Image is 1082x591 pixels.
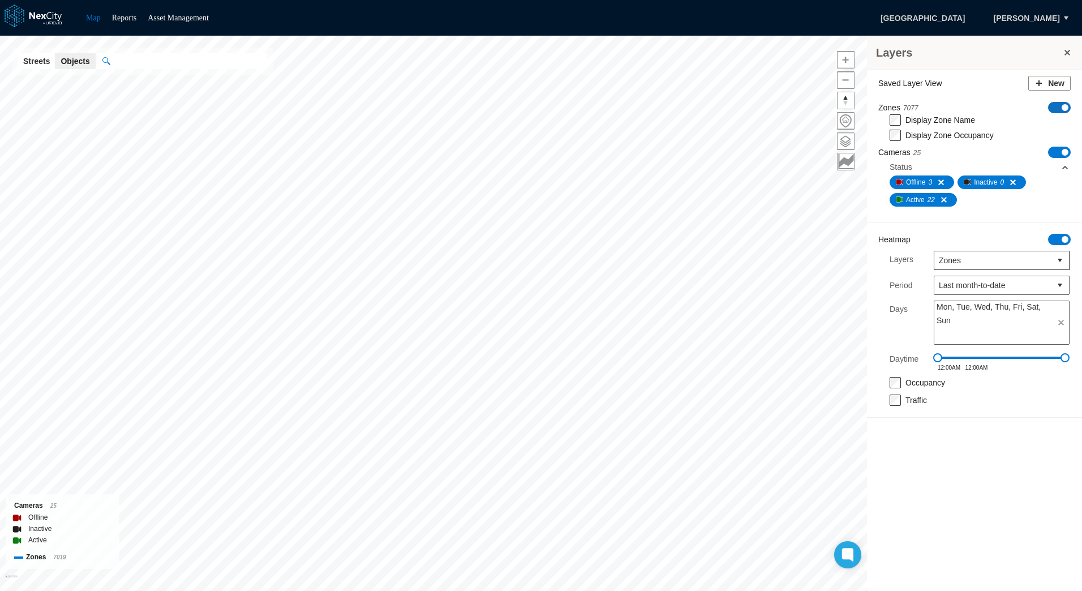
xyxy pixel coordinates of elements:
label: Heatmap [878,234,911,245]
label: Period [890,280,912,291]
label: Offline [28,512,48,523]
span: Inactive [974,177,997,188]
span: Offline [906,177,925,188]
span: Zoom in [838,52,854,68]
button: Zoom out [837,71,855,89]
button: select [1051,251,1069,269]
span: Mon, [937,301,954,312]
label: Inactive [28,523,51,534]
label: Display Zone Name [905,115,975,125]
span: Zoom out [838,72,854,88]
div: Status [890,161,912,173]
div: Status [890,159,1070,175]
button: Layers management [837,132,855,150]
h3: Layers [876,45,1062,61]
span: Streets [23,55,50,67]
label: Display Zone Occupancy [905,131,994,140]
span: 7077 [903,104,918,112]
button: Objects [55,53,95,69]
label: Active [28,534,47,546]
span: Zones [939,255,1046,266]
a: Asset Management [148,14,209,22]
span: [PERSON_NAME] [994,12,1060,24]
span: Reset bearing to north [838,92,854,109]
span: clear [1053,315,1069,331]
span: [GEOGRAPHIC_DATA] [869,8,977,28]
label: Traffic [905,396,927,405]
label: Layers [890,251,913,270]
a: Reports [112,14,137,22]
span: 12:00AM [938,365,960,371]
span: Active [906,194,925,205]
span: Last month-to-date [939,280,1046,291]
span: 25 [50,503,57,509]
span: Tue, [956,301,972,312]
button: Reset bearing to north [837,92,855,109]
button: Zoom in [837,51,855,68]
span: Sun [937,315,951,326]
button: Streets [18,53,55,69]
span: Wed, [974,301,993,312]
span: 12:00AM [965,365,987,371]
span: Fri, [1013,301,1024,312]
span: 0 [1001,177,1004,188]
a: Map [86,14,101,22]
span: 22 [928,194,935,205]
label: Saved Layer View [878,78,942,89]
div: 0 - 1440 [938,357,1065,359]
button: Key metrics [837,153,855,170]
button: select [1051,276,1069,294]
span: Drag [933,353,942,362]
span: 3 [928,177,932,188]
button: Home [837,112,855,130]
div: Zones [14,551,111,563]
label: Occupancy [905,378,945,387]
button: Active22 [890,193,957,207]
label: Zones [878,102,918,114]
label: Days [890,301,908,345]
span: 25 [913,149,921,157]
span: New [1048,78,1064,89]
span: Sat, [1027,301,1041,312]
label: Cameras [878,147,921,159]
span: 7019 [53,554,66,560]
label: Daytime [890,350,918,371]
span: Thu, [995,301,1011,312]
button: Inactive0 [958,175,1026,189]
span: Objects [61,55,89,67]
button: [PERSON_NAME] [982,8,1072,28]
button: New [1028,76,1071,91]
div: Cameras [14,500,111,512]
span: Drag [1060,353,1070,362]
button: Offline3 [890,175,954,189]
a: Mapbox homepage [5,575,18,588]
